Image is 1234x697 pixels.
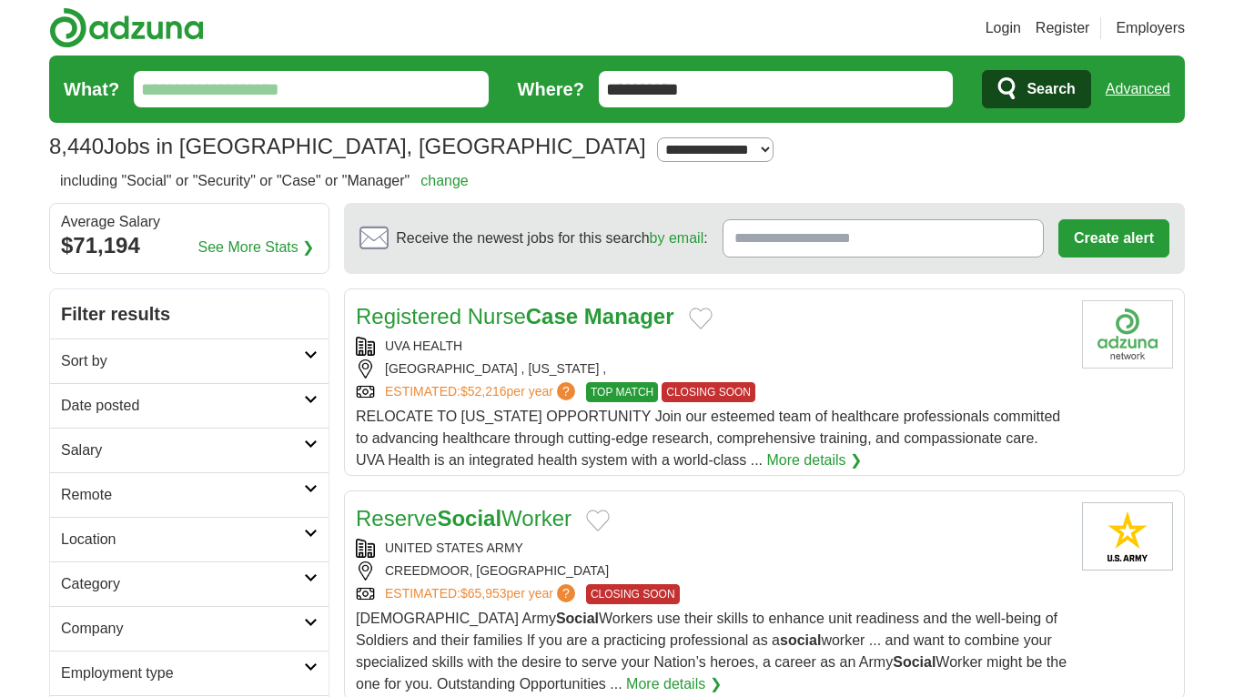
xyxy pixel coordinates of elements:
h2: Filter results [50,289,329,338]
span: Search [1027,71,1075,107]
span: RELOCATE TO [US_STATE] OPPORTUNITY Join our esteemed team of healthcare professionals committed t... [356,409,1060,468]
button: Create alert [1058,219,1169,258]
span: Receive the newest jobs for this search : [396,227,707,249]
a: Employment type [50,651,329,695]
strong: Manager [584,304,674,328]
h1: Jobs in [GEOGRAPHIC_DATA], [GEOGRAPHIC_DATA] [49,134,646,158]
strong: Social [437,506,501,530]
span: 8,440 [49,130,104,163]
a: Sort by [50,338,329,383]
h2: Category [61,573,304,595]
div: [GEOGRAPHIC_DATA] , [US_STATE] , [356,359,1067,379]
div: CREEDMOOR, [GEOGRAPHIC_DATA] [356,561,1067,581]
strong: Social [893,654,936,670]
a: Remote [50,472,329,517]
a: ESTIMATED:$65,953per year? [385,584,579,604]
a: by email [650,230,704,246]
a: UNITED STATES ARMY [385,540,523,555]
strong: Social [556,611,599,626]
h2: Employment type [61,662,304,684]
h2: Sort by [61,350,304,372]
label: Where? [518,76,584,103]
a: More details ❯ [766,450,862,471]
span: ? [557,584,575,602]
span: TOP MATCH [586,382,658,402]
img: Adzuna logo [49,7,204,48]
a: Company [50,606,329,651]
span: $65,953 [460,586,507,601]
strong: Case [526,304,578,328]
a: See More Stats ❯ [198,237,315,258]
img: United States Army logo [1082,502,1173,571]
a: Login [986,17,1021,39]
a: Salary [50,428,329,472]
a: Category [50,561,329,606]
img: UVA Health System logo [1082,300,1173,369]
h2: Location [61,529,304,551]
span: CLOSING SOON [662,382,755,402]
button: Search [982,70,1090,108]
a: Location [50,517,329,561]
a: Employers [1116,17,1185,39]
a: change [420,173,469,188]
a: More details ❯ [626,673,722,695]
a: UVA HEALTH [385,338,462,353]
a: Advanced [1106,71,1170,107]
h2: Salary [61,439,304,461]
div: $71,194 [61,229,318,262]
a: ReserveSocialWorker [356,506,571,530]
div: Average Salary [61,215,318,229]
span: CLOSING SOON [586,584,680,604]
h2: Company [61,618,304,640]
a: Date posted [50,383,329,428]
span: $52,216 [460,384,507,399]
span: ? [557,382,575,400]
button: Add to favorite jobs [689,308,713,329]
a: Register [1036,17,1090,39]
label: What? [64,76,119,103]
h2: Date posted [61,395,304,417]
a: Registered NurseCase Manager [356,304,674,328]
h2: including "Social" or "Security" or "Case" or "Manager" [60,170,469,192]
strong: social [780,632,821,648]
a: ESTIMATED:$52,216per year? [385,382,579,402]
h2: Remote [61,484,304,506]
span: [DEMOGRAPHIC_DATA] Army Workers use their skills to enhance unit readiness and the well-being of ... [356,611,1067,692]
button: Add to favorite jobs [586,510,610,531]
